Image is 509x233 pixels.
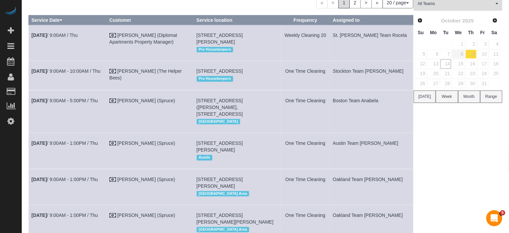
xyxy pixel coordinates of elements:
a: 2 [466,40,477,49]
span: [STREET_ADDRESS][PERSON_NAME] [197,140,243,153]
a: 8 [452,50,465,59]
a: [DATE]/ 9:00AM - 10:00AM / Thu [31,68,100,74]
a: 3 [477,40,488,49]
span: [GEOGRAPHIC_DATA] [197,119,240,124]
i: Check Payment [109,99,116,103]
a: 22 [452,69,465,78]
a: 20 [427,69,439,78]
td: Schedule date [29,61,107,90]
a: 5 [415,50,426,59]
a: [DATE]/ 9:00AM / Thu [31,33,78,38]
a: [PERSON_NAME] (The Helper Bees) [109,68,182,80]
b: [DATE] [31,140,47,146]
b: [DATE] [31,98,47,103]
a: Prev [415,16,425,25]
span: All Teams [418,1,494,7]
a: 11 [489,50,500,59]
a: 27 [427,79,439,88]
b: [DATE] [31,33,47,38]
a: Automaid Logo [4,7,17,16]
a: 28 [440,79,451,88]
th: Service location [194,15,281,25]
td: Customer [106,133,194,169]
a: [PERSON_NAME] (Spruce) [117,98,175,103]
span: 2025 [462,18,474,23]
td: Schedule date [29,133,107,169]
span: Austin [197,155,212,160]
td: Assigned to [330,169,413,205]
b: [DATE] [31,213,47,218]
a: 12 [415,59,426,68]
a: [PERSON_NAME] (Spruce) [117,177,175,182]
a: 17 [477,59,488,68]
a: 1 [452,40,465,49]
a: 26 [415,79,426,88]
td: Customer [106,61,194,90]
button: [DATE] [414,91,436,103]
td: Schedule date [29,25,107,61]
td: Customer [106,25,194,61]
a: 15 [452,59,465,68]
td: Service location [194,133,281,169]
a: [PERSON_NAME] (Spruce) [117,213,175,218]
div: Location [197,153,278,162]
button: Range [480,91,502,103]
td: Service location [194,25,281,61]
span: Monday [430,30,437,35]
a: [DATE]/ 9:00AM - 1:00PM / Thu [31,177,98,182]
span: Pro Housekeepers [197,47,233,52]
td: Schedule date [29,90,107,133]
span: [GEOGRAPHIC_DATA] Area [197,227,249,232]
div: Location [197,45,278,54]
span: [GEOGRAPHIC_DATA] Area [197,191,249,196]
a: 30 [466,79,477,88]
span: Friday [480,30,485,35]
a: Next [490,16,500,25]
td: Service location [194,169,281,205]
td: Frequency [281,25,330,61]
a: 6 [427,50,439,59]
th: Service Date [29,15,107,25]
span: [STREET_ADDRESS] [197,68,243,74]
a: [DATE]/ 9:00AM - 1:00PM / Thu [31,213,98,218]
a: [DATE]/ 9:00AM - 5:00PM / Thu [31,98,98,103]
td: Service location [194,61,281,90]
td: Assigned to [330,133,413,169]
span: [STREET_ADDRESS] ([PERSON_NAME], [STREET_ADDRESS] [197,98,243,117]
a: 19 [415,69,426,78]
i: Check Payment [109,141,116,146]
span: Pro Housekeepers [197,76,233,81]
span: Prev [417,18,423,23]
span: October [441,18,461,23]
th: Assigned to [330,15,413,25]
i: Check Payment [109,177,116,182]
span: [STREET_ADDRESS][PERSON_NAME][PERSON_NAME] [197,213,274,225]
td: Frequency [281,169,330,205]
td: Schedule date [29,169,107,205]
span: Wednesday [455,30,462,35]
i: Check Payment [109,69,116,74]
div: Location [197,117,278,126]
span: [STREET_ADDRESS][PERSON_NAME] [197,33,243,45]
span: [STREET_ADDRESS][PERSON_NAME] [197,177,243,189]
a: 21 [440,69,451,78]
a: 24 [477,69,488,78]
a: 16 [466,59,477,68]
a: 23 [466,69,477,78]
div: Location [197,74,278,83]
a: 14 [440,59,451,68]
b: [DATE] [31,177,47,182]
td: Assigned to [330,61,413,90]
span: Tuesday [443,30,448,35]
td: Frequency [281,133,330,169]
td: Assigned to [330,25,413,61]
span: Thursday [468,30,474,35]
a: 31 [477,79,488,88]
a: [DATE]/ 9:00AM - 1:00PM / Thu [31,140,98,146]
a: [PERSON_NAME] (Diplomat Apartments Property Manager) [109,33,177,45]
a: 29 [452,79,465,88]
td: Customer [106,169,194,205]
i: Check Payment [109,33,116,38]
th: Frequency [281,15,330,25]
td: Customer [106,90,194,133]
